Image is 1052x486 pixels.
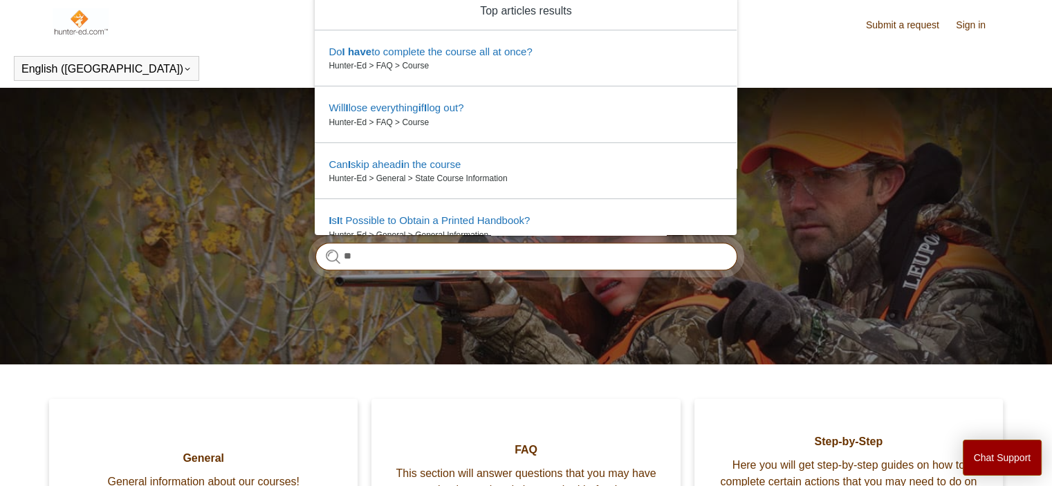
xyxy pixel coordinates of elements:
[329,116,723,129] zd-autocomplete-breadcrumbs-multibrand: Hunter-Ed > FAQ > Course
[329,158,461,173] zd-autocomplete-title-multibrand: Suggested result 3 Can I skip ahead in the course
[348,158,351,170] em: I
[715,433,982,450] span: Step-by-Step
[329,46,532,60] zd-autocomplete-title-multibrand: Suggested result 1 Do I have to complete the course all at once?
[424,102,427,113] em: I
[418,102,421,113] em: i
[329,214,530,229] zd-autocomplete-title-multibrand: Suggested result 4 Is It Possible to Obtain a Printed Handbook?
[329,59,723,72] zd-autocomplete-breadcrumbs-multibrand: Hunter-Ed > FAQ > Course
[70,450,337,467] span: General
[329,229,723,241] zd-autocomplete-breadcrumbs-multibrand: Hunter-Ed > General > General Information
[53,8,109,36] img: Hunter-Ed Help Center home page
[866,18,953,32] a: Submit a request
[329,172,723,185] zd-autocomplete-breadcrumbs-multibrand: Hunter-Ed > General > State Course Information
[315,243,737,270] input: Search
[337,214,340,226] em: I
[401,158,404,170] em: i
[329,102,463,116] zd-autocomplete-title-multibrand: Suggested result 2 Will I lose everything if I log out?
[963,440,1042,476] button: Chat Support
[956,18,999,32] a: Sign in
[348,46,371,57] em: have
[329,214,331,226] em: I
[21,63,192,75] button: English ([GEOGRAPHIC_DATA])
[342,46,345,57] em: I
[392,442,659,458] span: FAQ
[346,102,349,113] em: I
